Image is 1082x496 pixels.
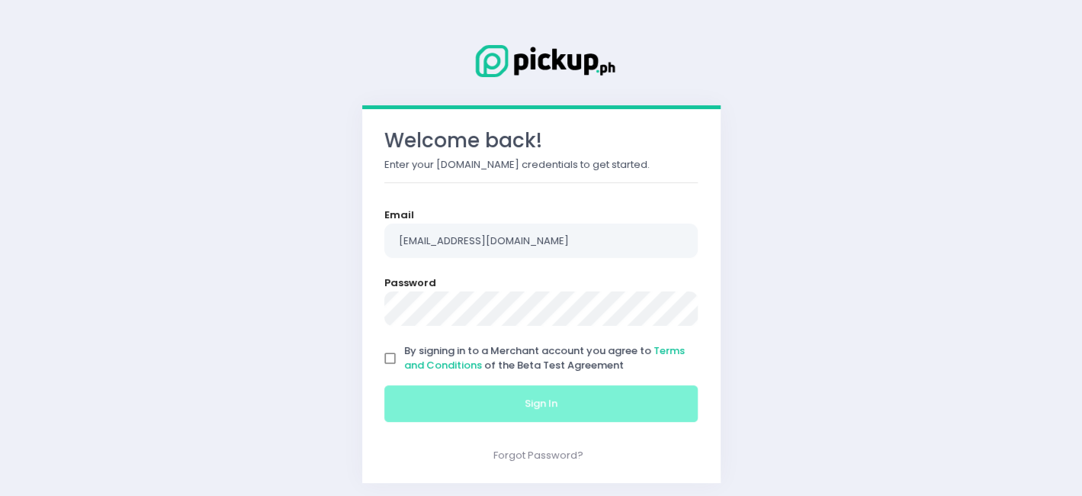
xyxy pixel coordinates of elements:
span: Sign In [525,396,557,411]
p: Enter your [DOMAIN_NAME] credentials to get started. [384,157,698,172]
button: Sign In [384,385,698,422]
a: Terms and Conditions [404,343,685,373]
label: Password [384,275,436,291]
label: Email [384,208,414,223]
span: By signing in to a Merchant account you agree to of the Beta Test Agreement [404,343,685,373]
input: Email [384,224,698,259]
img: Logo [465,42,618,80]
h3: Welcome back! [384,129,698,153]
a: Forgot Password? [493,448,583,462]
